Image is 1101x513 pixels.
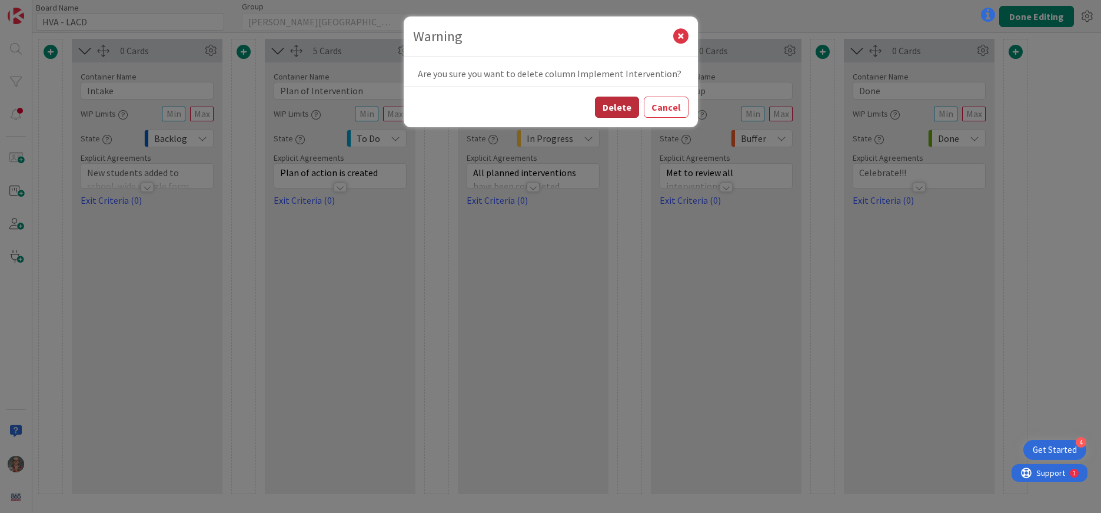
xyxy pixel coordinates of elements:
[25,2,54,16] span: Support
[1076,437,1086,448] div: 4
[413,26,673,47] div: Warning
[1023,440,1086,460] div: Open Get Started checklist, remaining modules: 4
[595,97,639,118] button: Delete
[644,97,688,118] button: Cancel
[1033,444,1077,456] div: Get Started
[404,57,698,87] div: Are you sure you want to delete column Implement Intervention?
[61,5,64,14] div: 1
